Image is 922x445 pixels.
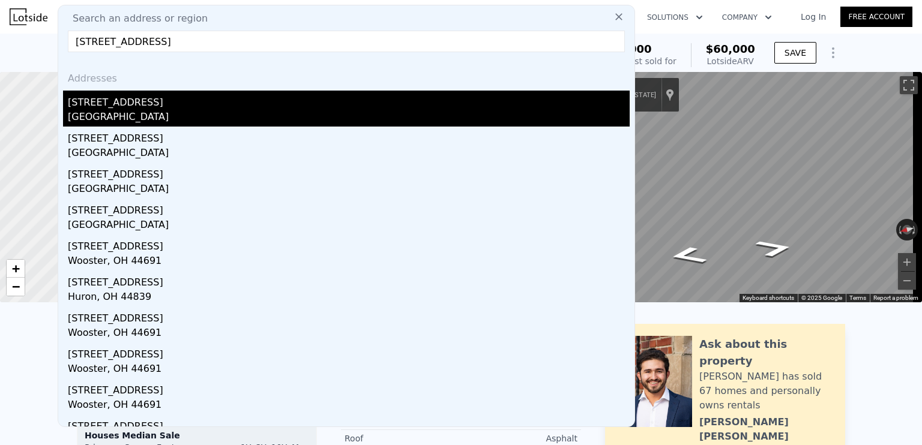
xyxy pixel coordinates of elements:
div: Wooster, OH 44691 [68,326,630,342]
a: Show location on map [666,88,674,101]
div: Roof [345,432,461,444]
div: Asphalt [461,432,577,444]
div: [STREET_ADDRESS] [68,127,630,146]
div: Houses Median Sale [85,429,309,441]
a: Log In [786,11,840,23]
button: Rotate counterclockwise [896,219,903,240]
button: Reset the view [896,222,919,236]
span: © 2025 Google [801,294,842,301]
button: Show Options [821,41,845,65]
div: Off Market, last sold for [578,55,676,67]
button: SAVE [774,42,816,64]
button: Zoom in [898,253,916,271]
input: Enter an address, city, region, neighborhood or zip code [68,31,625,52]
div: [GEOGRAPHIC_DATA] [68,182,630,199]
div: Wooster, OH 44691 [68,362,630,378]
button: Company [713,7,782,28]
div: [GEOGRAPHIC_DATA] [68,110,630,127]
div: [STREET_ADDRESS] [68,342,630,362]
div: Street View [549,72,922,302]
button: Toggle fullscreen view [900,76,918,94]
div: Addresses [63,62,630,91]
button: Rotate clockwise [912,219,918,240]
div: [STREET_ADDRESS] [68,270,630,290]
div: Huron, OH 44839 [68,290,630,306]
a: Zoom out [7,278,25,296]
span: − [12,279,20,294]
path: Go North, E 56th Pl [652,242,723,269]
a: Zoom in [7,260,25,278]
button: Solutions [637,7,713,28]
span: Search an address or region [63,11,208,26]
button: Zoom out [898,272,916,290]
div: [STREET_ADDRESS] [68,91,630,110]
a: Terms (opens in new tab) [849,294,866,301]
div: [STREET_ADDRESS] [68,414,630,434]
div: Lotside ARV [706,55,755,67]
div: [GEOGRAPHIC_DATA] [68,218,630,234]
div: [STREET_ADDRESS] [68,306,630,326]
path: Go South, E 56th Pl [740,235,810,261]
img: Lotside [10,8,47,25]
span: $60,000 [706,43,755,55]
div: [PERSON_NAME] has sold 67 homes and personally owns rentals [699,369,833,413]
div: [STREET_ADDRESS] [68,163,630,182]
button: Keyboard shortcuts [743,294,794,302]
div: [STREET_ADDRESS] [68,199,630,218]
div: Ask about this property [699,336,833,369]
div: [PERSON_NAME] [PERSON_NAME] [699,415,833,444]
a: Report a problem [873,294,918,301]
a: Free Account [840,7,912,27]
div: [GEOGRAPHIC_DATA] [68,146,630,163]
div: Map [549,72,922,302]
div: Wooster, OH 44691 [68,254,630,270]
div: Wooster, OH 44691 [68,398,630,414]
div: [STREET_ADDRESS] [68,378,630,398]
span: + [12,261,20,276]
div: [STREET_ADDRESS] [68,234,630,254]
